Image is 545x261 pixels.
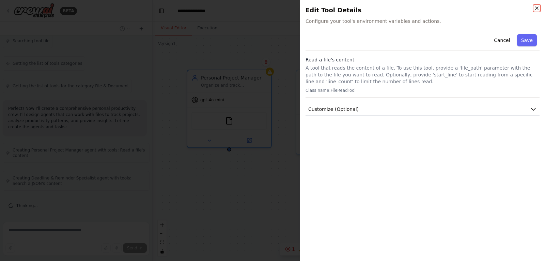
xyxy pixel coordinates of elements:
button: Save [517,34,537,46]
h3: Read a file's content [306,56,540,63]
h2: Edit Tool Details [306,5,540,15]
span: Customize (Optional) [308,106,359,113]
button: Cancel [490,34,514,46]
span: Configure your tool's environment variables and actions. [306,18,540,25]
button: Customize (Optional) [306,103,540,116]
p: Class name: FileReadTool [306,88,540,93]
p: A tool that reads the content of a file. To use this tool, provide a 'file_path' parameter with t... [306,64,540,85]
